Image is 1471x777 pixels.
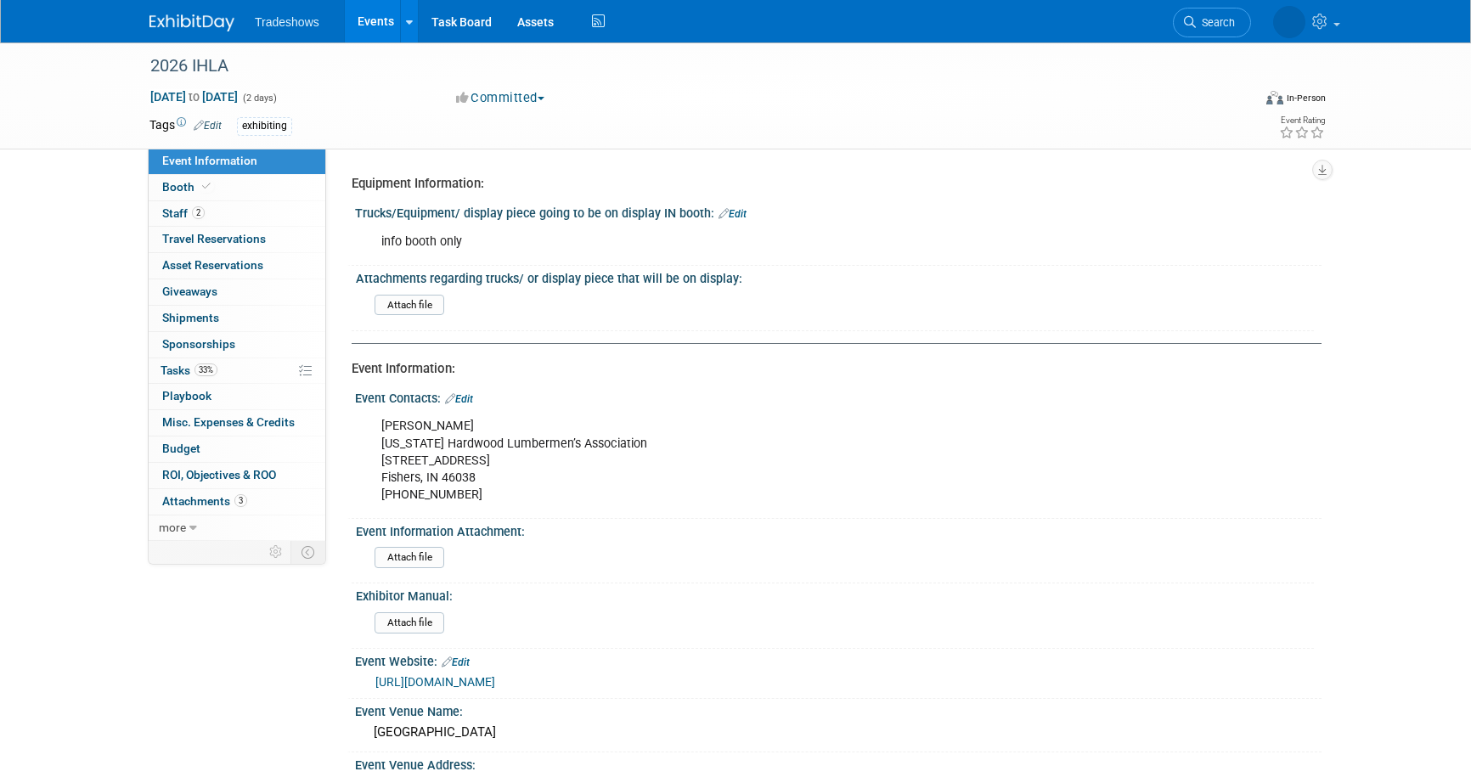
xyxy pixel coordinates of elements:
span: Misc. Expenses & Credits [162,415,295,429]
a: Misc. Expenses & Credits [149,410,325,436]
span: more [159,521,186,534]
span: Attachments [162,494,247,508]
span: Booth [162,180,214,194]
span: (2 days) [241,93,277,104]
div: [GEOGRAPHIC_DATA] [368,719,1309,746]
a: Edit [194,120,222,132]
span: Search [1196,16,1235,29]
span: to [186,90,202,104]
span: Shipments [162,311,219,324]
span: Sponsorships [162,337,235,351]
a: Attachments3 [149,489,325,515]
a: Asset Reservations [149,253,325,279]
span: 3 [234,494,247,507]
a: Shipments [149,306,325,331]
span: Playbook [162,389,211,403]
div: Event Information: [352,360,1309,378]
a: Booth [149,175,325,200]
span: Asset Reservations [162,258,263,272]
span: Budget [162,442,200,455]
div: Event Rating [1279,116,1325,125]
div: Event Venue Name: [355,699,1322,720]
td: Tags [149,116,222,136]
a: Budget [149,436,325,462]
a: ROI, Objectives & ROO [149,463,325,488]
span: Tradeshows [255,15,319,29]
a: more [149,515,325,541]
div: Event Website: [355,649,1322,671]
span: Travel Reservations [162,232,266,245]
a: Tasks33% [149,358,325,384]
img: ExhibitDay [149,14,234,31]
div: Equipment Information: [352,175,1309,193]
span: ROI, Objectives & ROO [162,468,276,481]
div: Event Venue Address: [355,752,1322,774]
img: Kay Reynolds [1273,6,1305,38]
a: Search [1173,8,1251,37]
div: Event Format [1151,88,1326,114]
div: Event Contacts: [355,386,1322,408]
a: Travel Reservations [149,227,325,252]
button: Committed [450,89,551,107]
span: 33% [194,363,217,376]
a: Edit [719,208,747,220]
a: Giveaways [149,279,325,305]
div: [PERSON_NAME] [US_STATE] Hardwood Lumbermen’s Association [STREET_ADDRESS] Fishers, IN 46038 [PHO... [369,409,1135,511]
div: Trucks/Equipment/ display piece going to be on display IN booth: [355,200,1322,222]
td: Toggle Event Tabs [291,541,326,563]
div: Attachments regarding trucks/ or display piece that will be on display: [356,266,1314,287]
span: 2 [192,206,205,219]
div: exhibiting [237,117,292,135]
div: Event Information Attachment: [356,519,1314,540]
i: Booth reservation complete [202,182,211,191]
div: In-Person [1286,92,1326,104]
span: Tasks [161,363,217,377]
span: [DATE] [DATE] [149,89,239,104]
td: Personalize Event Tab Strip [262,541,291,563]
a: Sponsorships [149,332,325,358]
div: info booth only [369,225,1135,259]
span: Giveaways [162,284,217,298]
a: Event Information [149,149,325,174]
img: Format-Inperson.png [1266,91,1283,104]
a: Staff2 [149,201,325,227]
span: Staff [162,206,205,220]
div: 2026 IHLA [144,51,1226,82]
span: Event Information [162,154,257,167]
a: Edit [442,656,470,668]
a: Playbook [149,384,325,409]
a: Edit [445,393,473,405]
div: Exhibitor Manual: [356,583,1314,605]
a: [URL][DOMAIN_NAME] [375,675,495,689]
